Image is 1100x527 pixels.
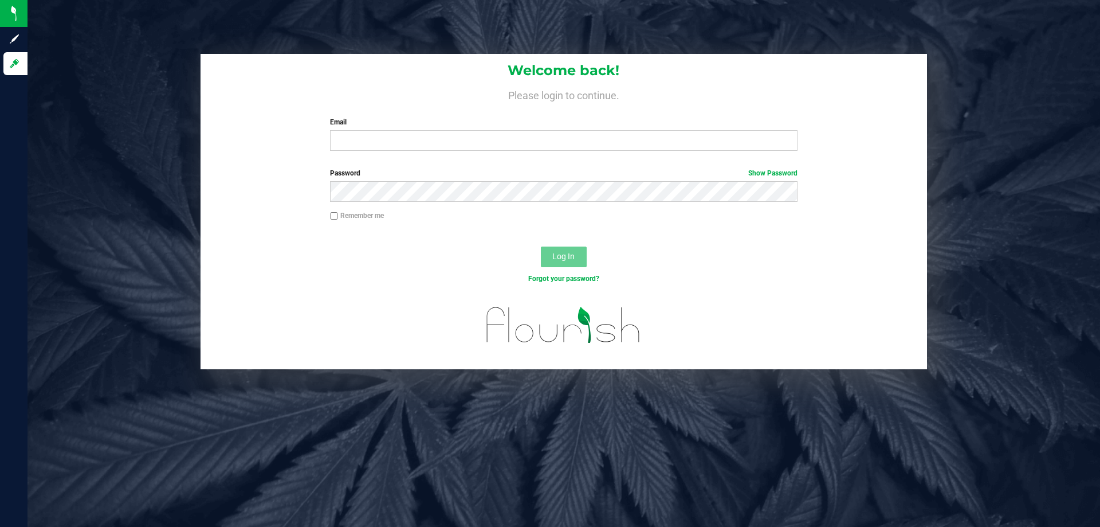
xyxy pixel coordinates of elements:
[330,117,797,127] label: Email
[9,58,20,69] inline-svg: Log in
[473,296,654,354] img: flourish_logo.svg
[748,169,797,177] a: Show Password
[541,247,587,267] button: Log In
[528,275,599,283] a: Forgot your password?
[330,169,360,177] span: Password
[330,212,338,220] input: Remember me
[552,252,575,261] span: Log In
[201,87,927,101] h4: Please login to continue.
[9,33,20,45] inline-svg: Sign up
[201,63,927,78] h1: Welcome back!
[330,210,384,221] label: Remember me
